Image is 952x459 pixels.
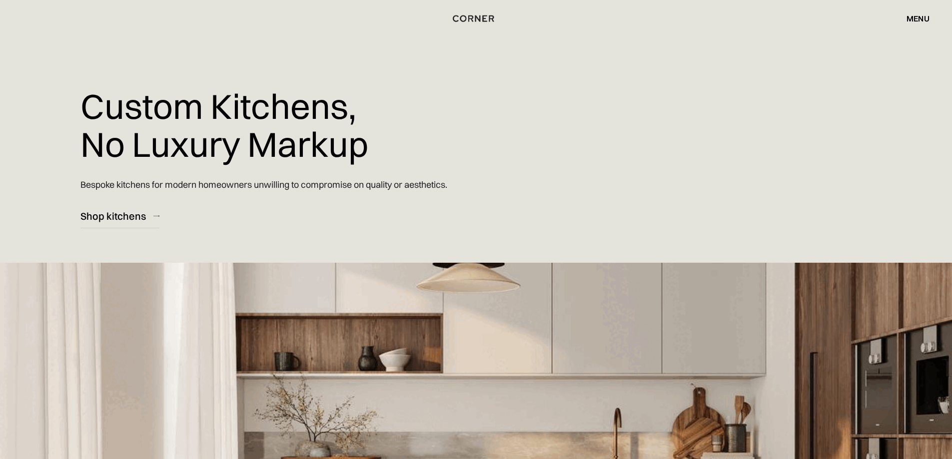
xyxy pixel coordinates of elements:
p: Bespoke kitchens for modern homeowners unwilling to compromise on quality or aesthetics. [80,170,447,199]
div: menu [897,10,930,27]
div: Shop kitchens [80,209,146,223]
a: home [442,12,511,25]
h1: Custom Kitchens, No Luxury Markup [80,80,368,170]
div: menu [907,14,930,22]
a: Shop kitchens [80,204,159,228]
